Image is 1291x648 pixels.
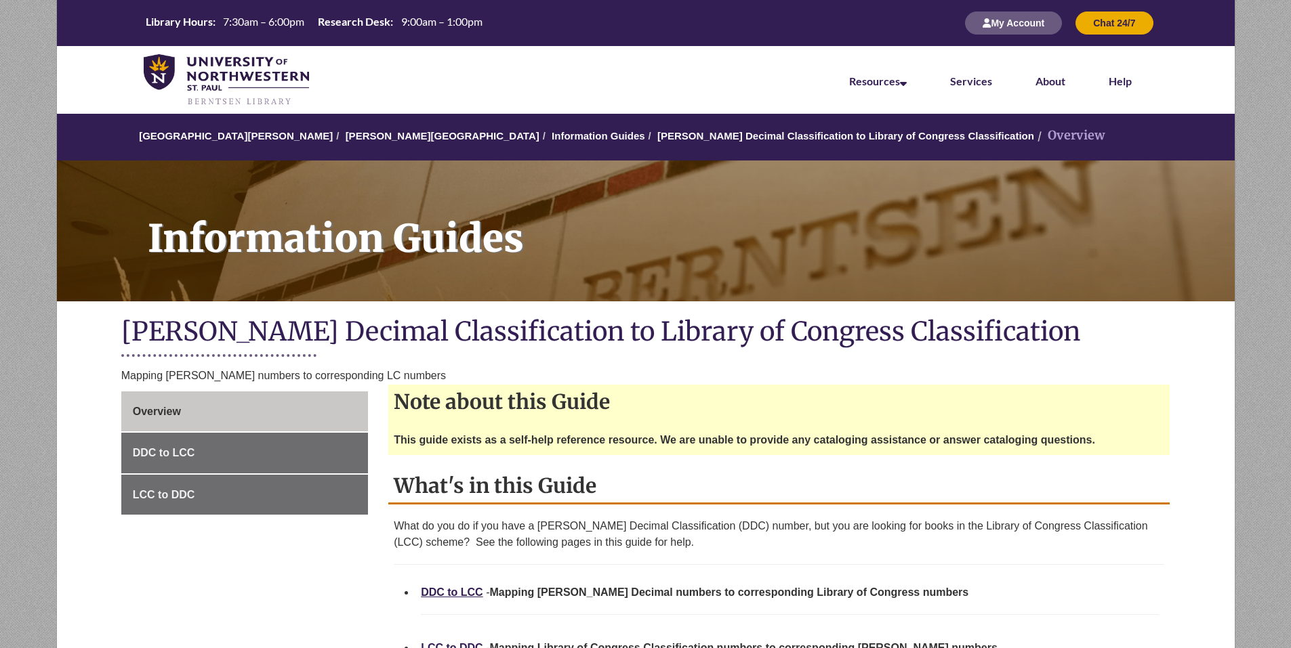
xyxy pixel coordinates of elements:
[140,14,218,29] th: Library Hours:
[121,475,368,515] a: LCC to DDC
[121,370,446,381] span: Mapping [PERSON_NAME] numbers to corresponding LC numbers
[849,74,907,87] a: Resources
[121,315,1170,351] h1: [PERSON_NAME] Decimal Classification to Library of Congress Classification
[388,469,1170,504] h2: What's in this Guide
[394,518,1164,550] p: What do you do if you have a [PERSON_NAME] Decimal Classification (DDC) number, but you are looki...
[965,17,1062,28] a: My Account
[421,586,483,598] a: DDC to LCC
[950,74,992,87] a: Services
[1036,74,1065,87] a: About
[312,14,395,29] th: Research Desk:
[489,586,968,598] strong: Mapping [PERSON_NAME] Decimal numbers to corresponding Library of Congress numbers
[121,433,368,473] a: DDC to LCC
[133,489,195,500] span: LCC to DDC
[394,434,1095,446] strong: This guide exists as a self-help reference resource. We are unable to provide any cataloging assi...
[1075,12,1153,35] button: Chat 24/7
[133,447,195,458] span: DDC to LCC
[121,391,368,515] div: Guide Page Menu
[388,385,1170,418] h2: Note about this Guide
[965,12,1062,35] button: My Account
[139,130,333,142] a: [GEOGRAPHIC_DATA][PERSON_NAME]
[1034,126,1105,146] li: Overview
[401,15,483,28] span: 9:00am – 1:00pm
[346,130,539,142] a: [PERSON_NAME][GEOGRAPHIC_DATA]
[121,391,368,432] a: Overview
[144,54,310,107] img: UNWSP Library Logo
[657,130,1034,142] a: [PERSON_NAME] Decimal Classification to Library of Congress Classification
[57,160,1235,301] a: Information Guides
[552,130,645,142] a: Information Guides
[1075,17,1153,28] a: Chat 24/7
[133,160,1235,284] h1: Information Guides
[415,578,1164,634] li: -
[1109,74,1132,87] a: Help
[133,406,181,417] span: Overview
[140,14,488,31] table: Hours Today
[140,14,488,33] a: Hours Today
[223,15,304,28] span: 7:30am – 6:00pm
